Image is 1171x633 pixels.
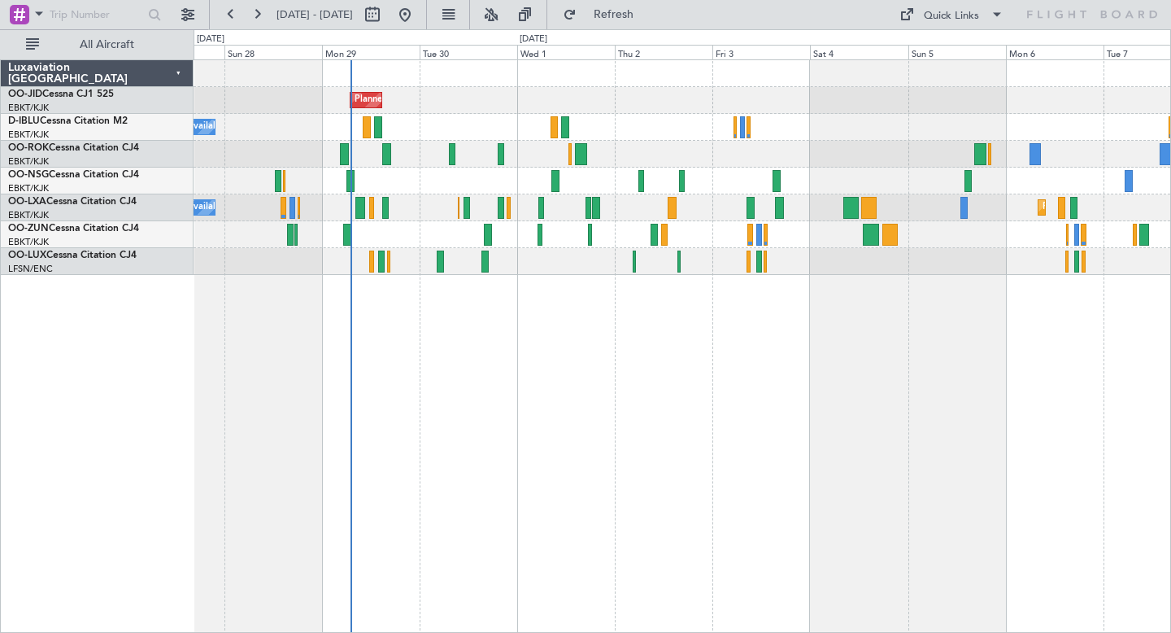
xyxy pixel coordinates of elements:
[420,45,517,59] div: Tue 30
[8,251,137,260] a: OO-LUXCessna Citation CJ4
[355,88,544,112] div: Planned Maint Kortrijk-[GEOGRAPHIC_DATA]
[520,33,547,46] div: [DATE]
[8,182,49,194] a: EBKT/KJK
[8,89,114,99] a: OO-JIDCessna CJ1 525
[18,32,176,58] button: All Aircraft
[1006,45,1104,59] div: Mon 6
[555,2,653,28] button: Refresh
[50,2,143,27] input: Trip Number
[8,251,46,260] span: OO-LUX
[8,197,46,207] span: OO-LXA
[8,263,53,275] a: LFSN/ENC
[8,197,137,207] a: OO-LXACessna Citation CJ4
[8,143,49,153] span: OO-ROK
[8,209,49,221] a: EBKT/KJK
[8,155,49,168] a: EBKT/KJK
[42,39,172,50] span: All Aircraft
[580,9,648,20] span: Refresh
[8,224,139,234] a: OO-ZUNCessna Citation CJ4
[908,45,1006,59] div: Sun 5
[517,45,615,59] div: Wed 1
[8,116,128,126] a: D-IBLUCessna Citation M2
[924,8,979,24] div: Quick Links
[891,2,1012,28] button: Quick Links
[615,45,712,59] div: Thu 2
[8,170,49,180] span: OO-NSG
[8,116,40,126] span: D-IBLU
[810,45,908,59] div: Sat 4
[224,45,322,59] div: Sun 28
[8,89,42,99] span: OO-JID
[322,45,420,59] div: Mon 29
[197,33,224,46] div: [DATE]
[8,143,139,153] a: OO-ROKCessna Citation CJ4
[276,7,353,22] span: [DATE] - [DATE]
[8,170,139,180] a: OO-NSGCessna Citation CJ4
[8,224,49,234] span: OO-ZUN
[8,236,49,248] a: EBKT/KJK
[8,129,49,141] a: EBKT/KJK
[8,102,49,114] a: EBKT/KJK
[712,45,810,59] div: Fri 3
